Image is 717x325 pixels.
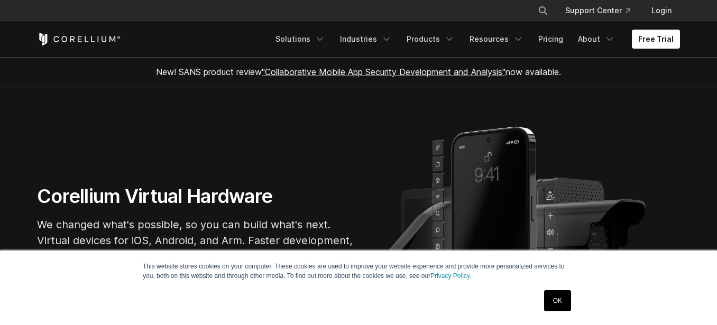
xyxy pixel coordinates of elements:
a: About [572,30,621,49]
a: Privacy Policy. [430,272,471,280]
a: Login [643,1,680,20]
a: "Collaborative Mobile App Security Development and Analysis" [262,67,505,77]
a: Industries [334,30,398,49]
a: Free Trial [632,30,680,49]
h1: Corellium Virtual Hardware [37,184,354,208]
a: OK [544,290,571,311]
a: Support Center [557,1,639,20]
button: Search [534,1,553,20]
a: Resources [463,30,530,49]
span: New! SANS product review now available. [156,67,561,77]
p: This website stores cookies on your computer. These cookies are used to improve your website expe... [143,262,574,281]
a: Corellium Home [37,33,121,45]
a: Pricing [532,30,569,49]
a: Solutions [269,30,332,49]
a: Products [400,30,461,49]
div: Navigation Menu [269,30,680,49]
div: Navigation Menu [525,1,680,20]
p: We changed what's possible, so you can build what's next. Virtual devices for iOS, Android, and A... [37,217,354,264]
